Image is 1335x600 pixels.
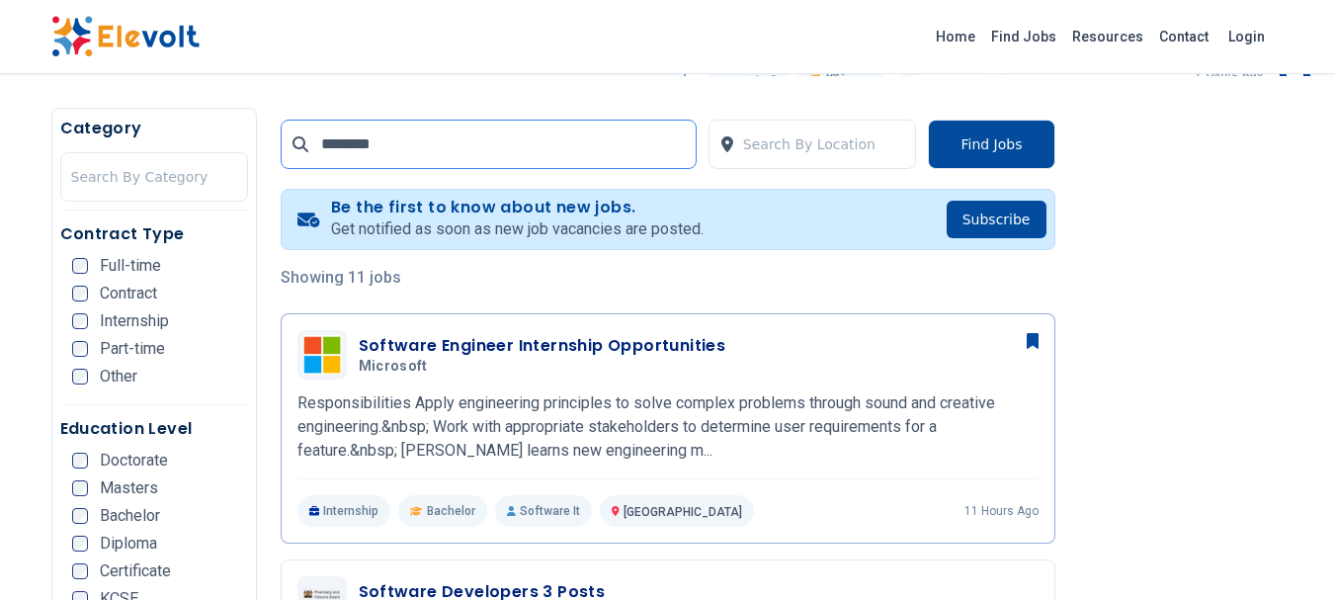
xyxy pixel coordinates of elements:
[983,21,1064,52] a: Find Jobs
[72,313,88,329] input: Internship
[331,217,704,241] p: Get notified as soon as new job vacancies are posted.
[72,258,88,274] input: Full-time
[72,480,88,496] input: Masters
[928,120,1054,169] button: Find Jobs
[1151,21,1216,52] a: Contact
[100,258,161,274] span: Full-time
[60,222,248,246] h5: Contract Type
[72,453,88,469] input: Doctorate
[1236,505,1335,600] iframe: Chat Widget
[1216,17,1277,56] a: Login
[60,417,248,441] h5: Education Level
[297,330,1039,527] a: MicrosoftSoftware Engineer Internship OpportunitiesMicrosoftResponsibilities Apply engineering pr...
[495,495,592,527] p: Software It
[302,335,342,375] img: Microsoft
[928,21,983,52] a: Home
[72,341,88,357] input: Part-time
[60,117,248,140] h5: Category
[100,508,160,524] span: Bachelor
[1064,21,1151,52] a: Resources
[281,266,1055,290] p: Showing 11 jobs
[51,16,200,57] img: Elevolt
[100,453,168,469] span: Doctorate
[100,313,169,329] span: Internship
[100,286,157,301] span: Contract
[100,369,137,385] span: Other
[359,334,726,358] h3: Software Engineer Internship Opportunities
[72,536,88,552] input: Diploma
[947,201,1046,238] button: Subscribe
[72,563,88,579] input: Certificate
[359,358,428,376] span: Microsoft
[100,480,158,496] span: Masters
[72,369,88,385] input: Other
[297,495,391,527] p: Internship
[427,503,475,519] span: Bachelor
[72,286,88,301] input: Contract
[964,503,1039,519] p: 11 hours ago
[100,536,157,552] span: Diploma
[100,563,171,579] span: Certificate
[297,391,1039,463] p: Responsibilities Apply engineering principles to solve complex problems through sound and creativ...
[72,508,88,524] input: Bachelor
[331,198,704,217] h4: Be the first to know about new jobs.
[100,341,165,357] span: Part-time
[624,505,742,519] span: [GEOGRAPHIC_DATA]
